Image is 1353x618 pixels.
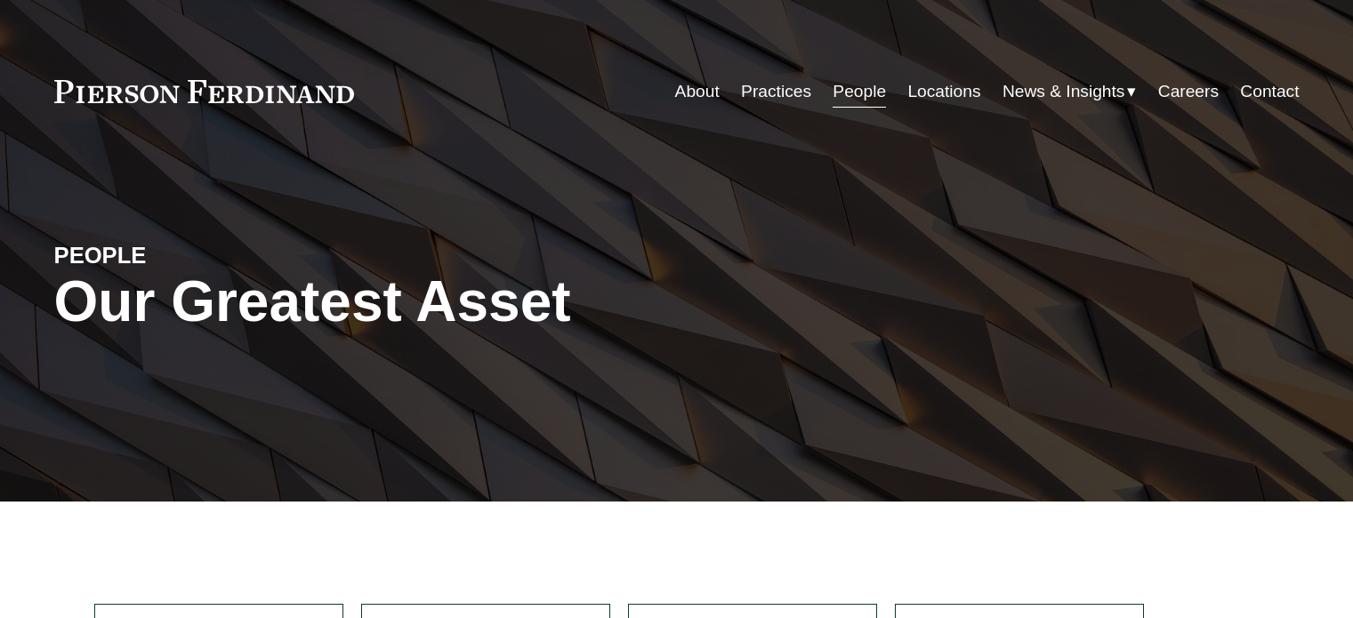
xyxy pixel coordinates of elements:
a: People [833,75,886,108]
a: folder dropdown [1003,75,1137,108]
a: Practices [741,75,811,108]
a: About [675,75,720,108]
span: News & Insights [1003,76,1125,108]
a: Careers [1158,75,1219,108]
h4: PEOPLE [54,241,366,269]
a: Contact [1240,75,1299,108]
a: Locations [907,75,980,108]
h1: Our Greatest Asset [54,269,884,334]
